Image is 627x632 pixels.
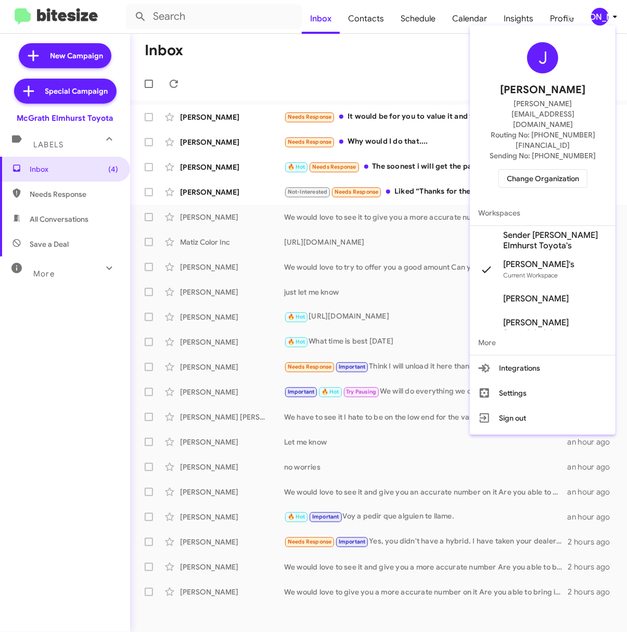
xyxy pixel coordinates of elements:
span: Workspaces [470,200,616,225]
span: Change Organization [507,170,579,187]
span: [PERSON_NAME]'s [503,259,574,270]
div: J [527,42,558,73]
span: Sender [PERSON_NAME] Elmhurst Toyota's [503,230,607,251]
span: Current Workspace [503,271,558,279]
span: [PERSON_NAME] [500,82,585,98]
span: Sending No: [PHONE_NUMBER] [490,150,596,161]
span: More [470,330,616,355]
span: Routing No: [PHONE_NUMBER][FINANCIAL_ID] [482,130,603,150]
span: [PERSON_NAME] [503,294,569,304]
button: Sign out [470,406,616,431]
button: Integrations [470,356,616,381]
button: Settings [470,381,616,406]
span: [PERSON_NAME] SuperAdmin's [503,318,607,338]
button: Change Organization [498,169,587,188]
span: [PERSON_NAME][EMAIL_ADDRESS][DOMAIN_NAME] [482,98,603,130]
